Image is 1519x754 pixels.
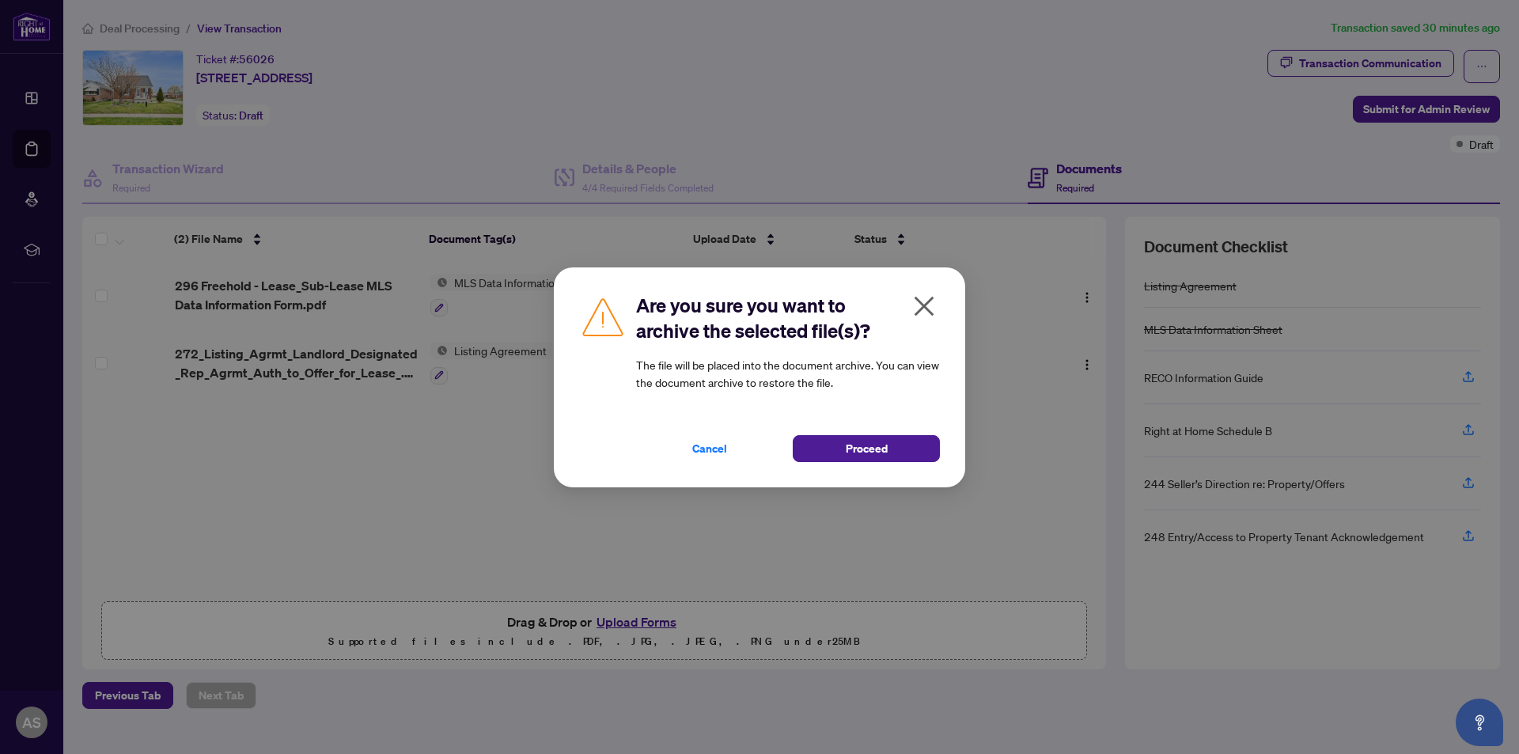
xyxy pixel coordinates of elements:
[636,435,783,462] button: Cancel
[692,436,727,461] span: Cancel
[911,294,937,319] span: close
[793,435,940,462] button: Proceed
[846,436,888,461] span: Proceed
[579,293,627,340] img: Caution Icon
[1456,699,1503,746] button: Open asap
[636,356,940,391] article: The file will be placed into the document archive. You can view the document archive to restore t...
[636,293,940,343] h2: Are you sure you want to archive the selected file(s)?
